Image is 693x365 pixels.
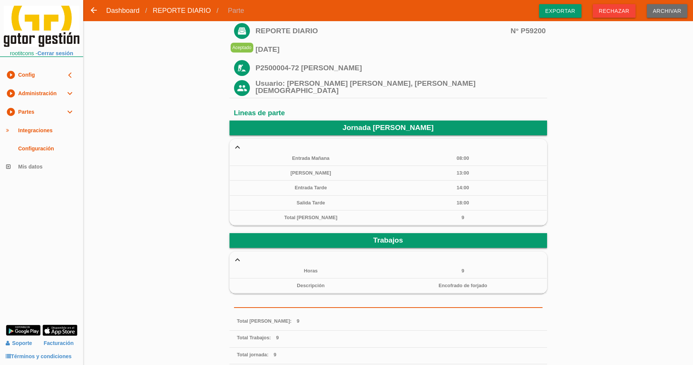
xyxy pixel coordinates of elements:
[297,318,299,324] span: 9
[231,142,243,152] i: expand_more
[6,84,15,102] i: play_circle_filled
[234,80,250,96] img: ic_action_name2.png
[256,64,362,72] a: P2500004-72 [PERSON_NAME]
[234,23,250,39] img: ic_action_modelo_de_partes_blanco.png
[44,337,74,350] a: Facturación
[231,255,243,264] i: expand_more
[231,43,253,53] p: Aceptado
[42,325,78,336] img: app-store.png
[237,318,292,324] span: Total [PERSON_NAME]:
[6,353,71,359] a: Términos y condiciones
[65,84,74,102] i: expand_more
[6,325,41,336] img: google-play.png
[256,79,476,94] span: Usuario: [PERSON_NAME] [PERSON_NAME], [PERSON_NAME][DEMOGRAPHIC_DATA]
[229,233,547,247] header: Trabajos
[237,352,269,357] span: Total jornada:
[6,103,15,121] i: play_circle_filled
[276,335,279,340] span: 9
[229,121,547,135] header: Jornada [PERSON_NAME]
[6,66,15,84] i: play_circle_filled
[234,60,250,76] img: ic_work_in_progress_white.png
[647,4,687,18] span: Archivar
[65,103,74,121] i: expand_more
[37,50,73,56] a: Cerrar sesión
[593,4,636,18] span: Rechazar
[234,109,543,117] h6: Lineas de parte
[274,352,276,357] span: 9
[237,335,271,340] span: Total Trabajos:
[256,27,546,34] span: REPORTE DIARIO
[6,340,32,346] a: Soporte
[256,46,546,53] span: [DATE]
[510,27,546,34] span: N° P59200
[4,6,79,47] img: itcons-logo
[222,1,250,20] span: Parte
[539,4,581,18] span: Exportar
